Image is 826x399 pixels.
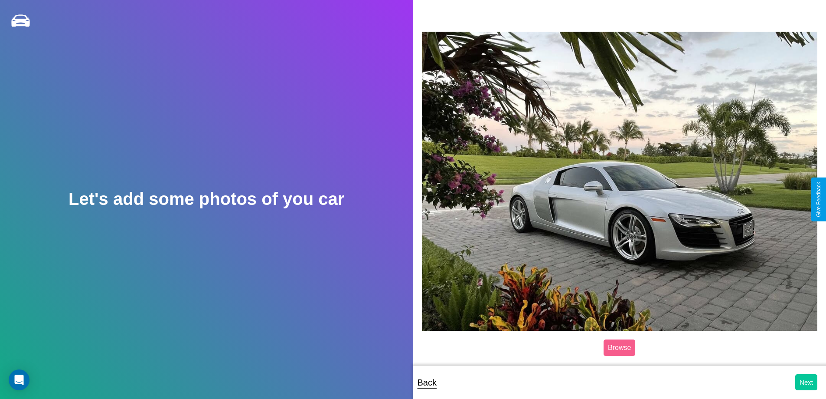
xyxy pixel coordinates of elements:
[9,369,29,390] div: Open Intercom Messenger
[604,340,635,356] label: Browse
[422,32,818,330] img: posted
[795,374,817,390] button: Next
[418,375,437,390] p: Back
[816,182,822,217] div: Give Feedback
[69,189,344,209] h2: Let's add some photos of you car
